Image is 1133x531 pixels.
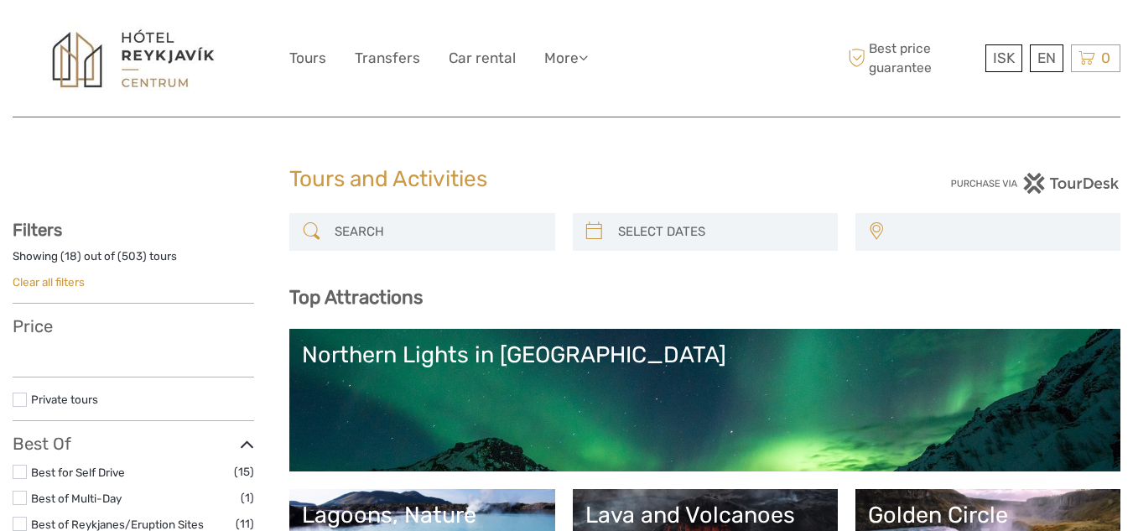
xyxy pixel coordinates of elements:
img: PurchaseViaTourDesk.png [950,173,1120,194]
label: 18 [65,248,77,264]
a: Best of Reykjanes/Eruption Sites [31,518,204,531]
div: Northern Lights in [GEOGRAPHIC_DATA] [302,341,1108,368]
span: Best price guarantee [844,39,981,76]
a: Northern Lights in [GEOGRAPHIC_DATA] [302,341,1108,459]
div: EN [1030,44,1063,72]
span: 0 [1099,49,1113,66]
strong: Filters [13,220,62,240]
img: 1302-193844b0-62ee-484d-874e-72dc28c7b514_logo_big.jpg [41,23,226,94]
b: Top Attractions [289,286,423,309]
h3: Best Of [13,434,254,454]
span: ISK [993,49,1015,66]
a: Tours [289,46,326,70]
a: Transfers [355,46,420,70]
input: SELECT DATES [611,217,829,247]
a: Best of Multi-Day [31,492,122,505]
a: Clear all filters [13,275,85,289]
label: 503 [122,248,143,264]
div: Lava and Volcanoes [585,502,825,528]
h3: Price [13,316,254,336]
a: Private tours [31,393,98,406]
span: (1) [241,488,254,508]
div: Golden Circle [868,502,1108,528]
a: More [544,46,588,70]
a: Best for Self Drive [31,466,125,479]
a: Car rental [449,46,516,70]
span: (15) [234,462,254,482]
h1: Tours and Activities [289,166,844,193]
div: Showing ( ) out of ( ) tours [13,248,254,274]
input: SEARCH [328,217,546,247]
